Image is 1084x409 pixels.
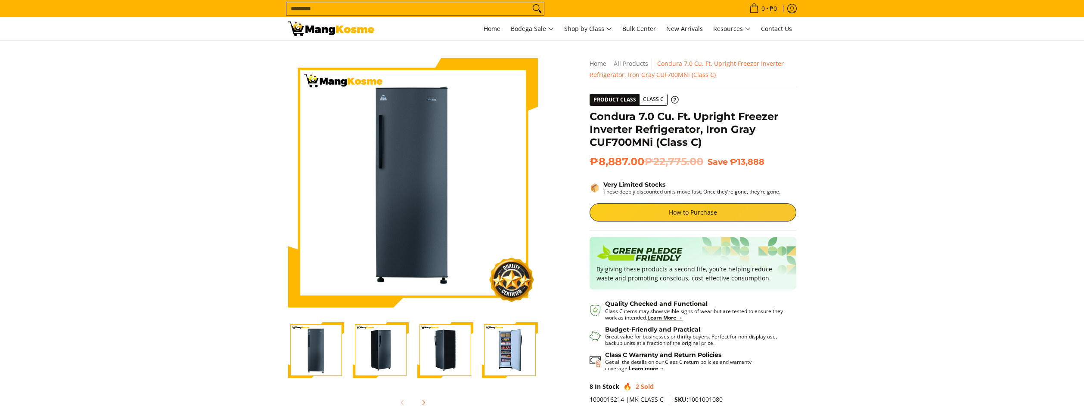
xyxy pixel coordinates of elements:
p: Get all the details on our Class C return policies and warranty coverage. [605,359,788,372]
a: New Arrivals [662,17,707,40]
img: Condura 7.0 Cu. Ft. Upright Freezer Inverter Refrigerator, Iron Gray CUF700MNi (Class C)-2 [353,322,409,378]
a: How to Purchase [590,203,796,221]
button: Search [530,2,544,15]
a: All Products [614,59,648,68]
span: ₱8,887.00 [590,155,703,168]
span: SKU: [674,395,688,403]
span: New Arrivals [666,25,703,33]
span: 2 [636,382,639,391]
span: In Stock [595,382,619,391]
img: Condura 7.0 Cu. Ft. Upright Freezer Inverter Refrigerator, Iron Gray CUF700MNi (Class C)-1 [288,322,344,378]
a: Learn More → [647,314,683,321]
span: Class C [640,94,667,105]
span: 8 [590,382,593,391]
strong: Quality Checked and Functional [605,300,708,308]
span: Bodega Sale [511,24,554,34]
span: Contact Us [761,25,792,33]
p: These deeply discounted units move fast. Once they’re gone, they’re gone. [603,188,780,195]
a: Bodega Sale [506,17,558,40]
span: Save [708,157,728,167]
a: Resources [709,17,755,40]
h1: Condura 7.0 Cu. Ft. Upright Freezer Inverter Refrigerator, Iron Gray CUF700MNi (Class C) [590,110,796,149]
span: • [747,4,780,13]
strong: Very Limited Stocks [603,181,665,188]
span: Bulk Center [622,25,656,33]
img: Condura 7.0 Cu. Ft. Upright Freezer Inverter Refrigerator, Iron Gray CUF700MNi (Class C) [288,58,538,308]
a: Shop by Class [560,17,616,40]
a: Home [590,59,606,68]
nav: Breadcrumbs [590,58,796,80]
img: Condura 7.0 Cu. Ft. Upright Freezer Inverter Refrigerator, Iron Gray CUF700MNi (Class C)-3 [417,322,473,378]
span: Product Class [590,94,640,105]
nav: Main Menu [383,17,796,40]
a: Contact Us [757,17,796,40]
span: Condura 7.0 Cu. Ft. Upright Freezer Inverter Refrigerator, Iron Gray CUF700MNi (Class C) [590,59,784,79]
strong: Budget-Friendly and Practical [605,326,700,333]
p: Great value for businesses or thrifty buyers. Perfect for non-display use, backup units at a frac... [605,333,788,346]
p: Class C items may show visible signs of wear but are tested to ensure they work as intended. [605,308,788,321]
strong: Class C Warranty and Return Policies [605,351,721,359]
a: Product Class Class C [590,94,679,106]
span: ₱0 [768,6,778,12]
span: 1000016214 |MK CLASS C [590,395,664,403]
span: ₱13,888 [730,157,764,167]
span: Home [484,25,500,33]
img: Badge sustainability green pledge friendly [596,244,683,264]
img: Condura 7.0 Cu. Ft. Upright Freezer Inverter Refrigerator, Iron Gray CUF700MNi (Class C)-4 [482,322,538,378]
del: ₱22,775.00 [644,155,703,168]
a: Home [479,17,505,40]
a: Learn more → [629,365,665,372]
p: By giving these products a second life, you’re helping reduce waste and promoting conscious, cost... [596,264,789,283]
a: Bulk Center [618,17,660,40]
span: Resources [713,24,751,34]
span: 1001001080 [674,395,723,403]
img: Condura 7 Cu.Ft. Upright Freezer Inverter (Class C) l Mang Kosme [288,22,374,36]
span: 0 [760,6,766,12]
span: Sold [641,382,654,391]
span: Shop by Class [564,24,612,34]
